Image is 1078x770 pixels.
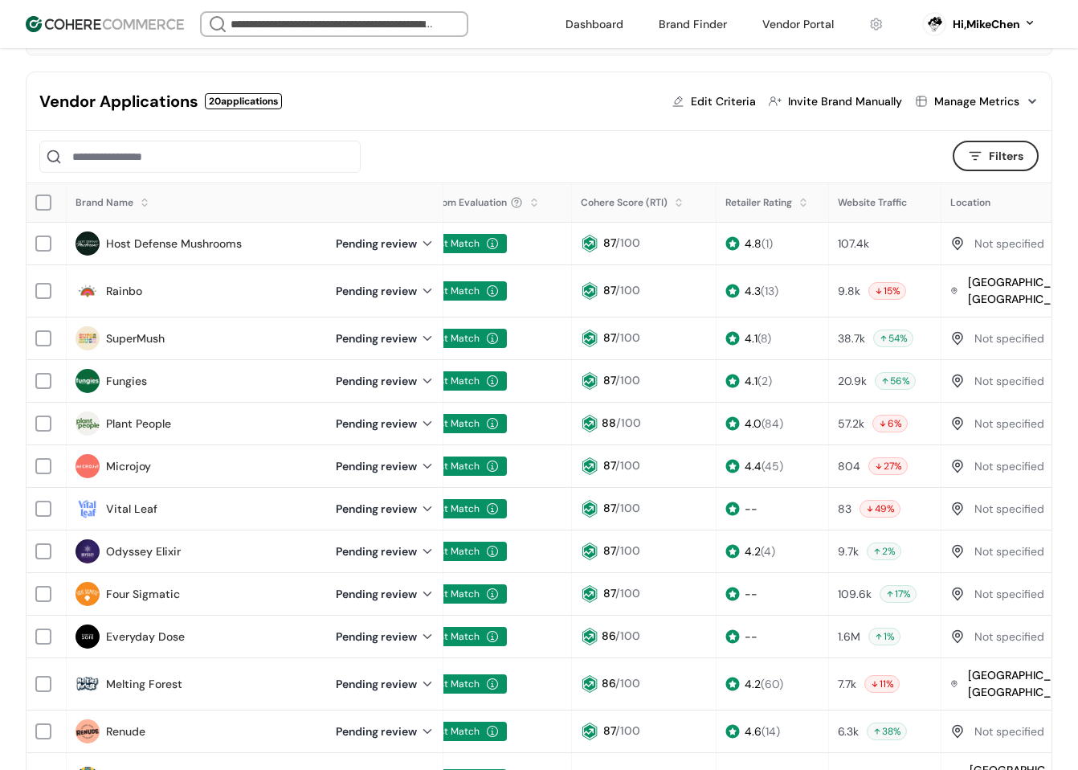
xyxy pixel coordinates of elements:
img: brand logo [76,719,100,743]
span: Custom Evaluation [420,195,507,210]
div: Invite Brand Manually [788,93,902,110]
div: Not specified [974,586,1044,603]
div: Best Match [420,499,507,518]
div: Pending review [336,458,435,475]
span: 4.1 [745,331,757,346]
img: brand logo [76,625,100,649]
div: Best Match [420,414,507,433]
a: Host Defense Mushrooms [106,236,242,252]
div: Not specified [974,458,1044,475]
div: Not specified [974,416,1044,432]
span: 88 [602,416,616,430]
div: 38.7k [838,330,865,347]
span: ( 14 ) [762,724,780,739]
span: Website Traffic [838,196,907,209]
span: /100 [615,373,640,387]
svg: 0 percent [922,12,946,36]
span: 4.0 [745,416,762,431]
span: /100 [615,330,640,345]
div: Pending review [336,373,435,390]
div: Best Match [420,584,507,604]
a: Fungies [106,373,147,390]
span: -- [745,629,757,644]
span: 1 % [884,629,895,644]
div: Best Match [420,542,507,561]
span: 87 [603,458,615,473]
span: ( 60 ) [761,677,783,691]
a: Melting Forest [106,676,182,693]
div: 804 [838,458,860,475]
img: brand logo [76,279,100,303]
span: -- [745,502,757,516]
span: 17 % [895,587,911,601]
div: Best Match [420,674,507,694]
span: 87 [603,723,615,738]
div: Edit Criteria [691,93,756,110]
div: Brand Name [76,195,133,210]
button: Hi,MikeChen [953,16,1036,33]
img: brand logo [76,412,100,436]
span: 87 [603,543,615,558]
img: brand logo [76,326,100,350]
span: ( 13 ) [761,284,778,298]
span: ( 2 ) [757,374,772,388]
img: brand logo [76,672,100,696]
img: brand logo [76,454,100,478]
span: 4.4 [745,459,762,473]
img: brand logo [76,497,100,521]
span: 4.8 [745,236,762,251]
div: Pending review [336,236,435,252]
span: /100 [615,458,640,473]
span: 4.6 [745,724,762,739]
img: brand logo [76,231,100,256]
a: Four Sigmatic [106,586,180,603]
span: 86 [602,676,615,690]
span: 11 % [880,677,894,691]
div: Best Match [420,627,507,646]
div: Manage Metrics [934,93,1019,110]
div: Pending review [336,629,435,645]
span: ( 45 ) [762,459,783,473]
a: Everyday Dose [106,629,185,645]
span: /100 [615,629,640,643]
img: Cohere Logo [26,16,184,32]
span: ( 1 ) [762,236,773,251]
div: 9.8k [838,283,860,300]
span: 49 % [875,502,895,516]
span: ( 8 ) [757,331,771,346]
span: 86 [602,629,615,643]
div: 83 [838,501,851,518]
div: Best Match [420,281,507,301]
div: Pending review [336,501,435,518]
div: Pending review [336,676,435,693]
span: 87 [603,330,615,345]
img: brand logo [76,369,100,393]
a: Rainbo [106,283,142,300]
div: 109.6k [838,586,872,603]
div: Best Match [420,234,507,253]
a: Renude [106,723,145,740]
div: Pending review [336,330,435,347]
span: 54 % [888,331,908,346]
div: Best Match [420,371,507,391]
span: ( 4 ) [761,544,775,559]
span: 27 % [884,459,902,473]
span: /100 [615,236,640,250]
div: Pending review [336,416,435,432]
span: 4.1 [745,374,757,388]
div: Not specified [974,501,1044,518]
span: /100 [615,543,640,558]
div: Best Match [420,457,507,476]
div: Cohere Score (RTI) [581,195,668,210]
span: 87 [603,283,615,297]
span: 87 [603,586,615,600]
span: -- [745,587,757,601]
div: 107.4k [838,236,869,252]
span: 4.2 [745,544,761,559]
button: Filters [953,141,1039,171]
div: Not specified [974,723,1044,740]
span: 4.3 [745,284,761,298]
div: Vendor Applications [39,89,198,113]
span: 87 [603,501,615,515]
span: 56 % [890,374,910,388]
